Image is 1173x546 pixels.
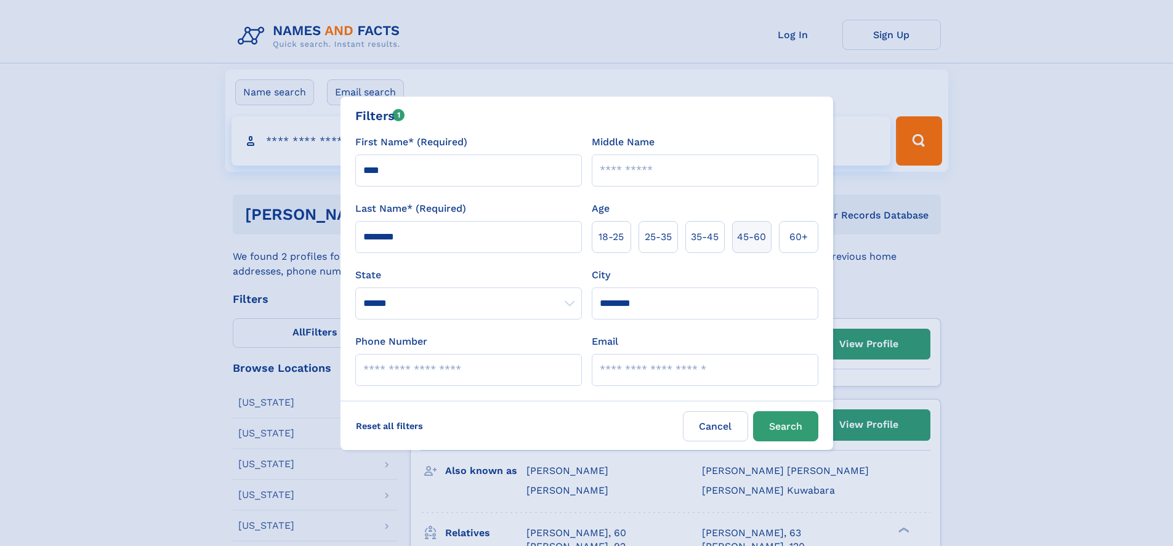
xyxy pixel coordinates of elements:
[753,411,818,441] button: Search
[355,268,582,283] label: State
[592,334,618,349] label: Email
[348,411,431,441] label: Reset all filters
[592,201,610,216] label: Age
[592,268,610,283] label: City
[691,230,719,244] span: 35‑45
[355,135,467,150] label: First Name* (Required)
[592,135,655,150] label: Middle Name
[355,334,427,349] label: Phone Number
[645,230,672,244] span: 25‑35
[355,201,466,216] label: Last Name* (Required)
[683,411,748,441] label: Cancel
[599,230,624,244] span: 18‑25
[789,230,808,244] span: 60+
[355,106,405,125] div: Filters
[737,230,766,244] span: 45‑60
